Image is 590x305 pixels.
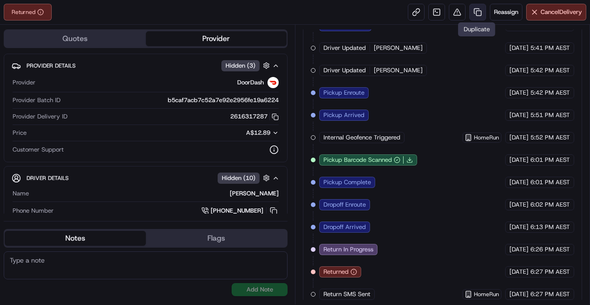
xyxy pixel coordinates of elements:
[13,189,29,198] span: Name
[168,96,279,104] span: b5caf7acb7c52a7e92e2956fe19a6224
[12,58,280,73] button: Provider DetailsHidden (3)
[509,156,528,164] span: [DATE]
[27,174,69,182] span: Driver Details
[530,156,570,164] span: 6:01 PM AEST
[222,174,255,182] span: Hidden ( 10 )
[323,44,366,52] span: Driver Updated
[13,146,64,154] span: Customer Support
[13,96,61,104] span: Provider Batch ID
[146,231,287,246] button: Flags
[509,245,528,254] span: [DATE]
[12,170,280,186] button: Driver DetailsHidden (10)
[218,172,272,184] button: Hidden (10)
[509,178,528,187] span: [DATE]
[509,66,528,75] span: [DATE]
[509,111,528,119] span: [DATE]
[530,133,570,142] span: 5:52 PM AEST
[374,44,423,52] span: [PERSON_NAME]
[226,62,255,70] span: Hidden ( 3 )
[323,133,400,142] span: Internal Geofence Triggered
[509,133,528,142] span: [DATE]
[211,207,263,215] span: [PHONE_NUMBER]
[509,89,528,97] span: [DATE]
[465,134,499,141] button: HomeRun
[268,77,279,88] img: doordash_logo_v2.png
[530,223,570,231] span: 6:13 PM AEST
[458,22,495,36] div: Duplicate
[530,111,570,119] span: 5:51 PM AEST
[541,8,582,16] span: Cancel Delivery
[323,66,366,75] span: Driver Updated
[465,291,499,298] button: HomeRun
[323,156,400,164] button: Pickup Barcode Scanned
[146,31,287,46] button: Provider
[509,290,528,298] span: [DATE]
[197,129,279,137] button: A$12.89
[323,111,364,119] span: Pickup Arrived
[13,129,27,137] span: Price
[530,44,570,52] span: 5:41 PM AEST
[530,66,570,75] span: 5:42 PM AEST
[246,129,270,137] span: A$12.89
[4,4,52,21] button: Returned
[323,290,370,298] span: Return SMS Sent
[323,245,373,254] span: Return In Progress
[494,8,518,16] span: Reassign
[509,223,528,231] span: [DATE]
[530,201,570,209] span: 6:02 PM AEST
[237,78,264,87] span: DoorDash
[221,60,272,71] button: Hidden (3)
[5,31,146,46] button: Quotes
[474,291,499,298] span: HomeRun
[27,62,75,69] span: Provider Details
[323,156,392,164] span: Pickup Barcode Scanned
[530,268,570,276] span: 6:27 PM AEST
[323,201,366,209] span: Dropoff Enroute
[323,89,364,97] span: Pickup Enroute
[509,268,528,276] span: [DATE]
[490,4,522,21] button: Reassign
[5,231,146,246] button: Notes
[526,4,586,21] button: CancelDelivery
[374,66,423,75] span: [PERSON_NAME]
[509,201,528,209] span: [DATE]
[509,44,528,52] span: [DATE]
[13,112,68,121] span: Provider Delivery ID
[323,268,349,276] span: Returned
[530,178,570,187] span: 6:01 PM AEST
[201,206,279,216] a: [PHONE_NUMBER]
[530,245,570,254] span: 6:26 PM AEST
[323,178,371,187] span: Pickup Complete
[530,89,570,97] span: 5:42 PM AEST
[230,112,279,121] button: 2616317287
[530,290,570,298] span: 6:27 PM AEST
[33,189,279,198] div: [PERSON_NAME]
[474,134,499,141] span: HomeRun
[323,223,366,231] span: Dropoff Arrived
[13,78,35,87] span: Provider
[13,207,54,215] span: Phone Number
